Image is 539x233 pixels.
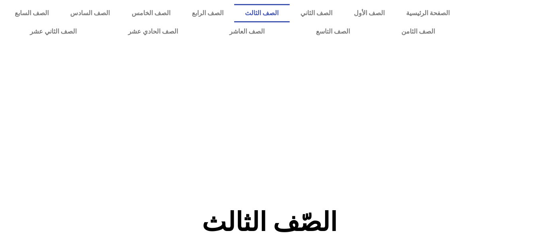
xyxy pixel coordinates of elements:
[203,22,290,41] a: الصف العاشر
[290,4,343,22] a: الصف الثاني
[343,4,395,22] a: الصف الأول
[290,22,375,41] a: الصف التاسع
[375,22,460,41] a: الصف الثامن
[4,4,59,22] a: الصف السابع
[121,4,181,22] a: الصف الخامس
[181,4,234,22] a: الصف الرابع
[234,4,289,22] a: الصف الثالث
[59,4,120,22] a: الصف السادس
[395,4,460,22] a: الصفحة الرئيسية
[4,22,102,41] a: الصف الثاني عشر
[102,22,203,41] a: الصف الحادي عشر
